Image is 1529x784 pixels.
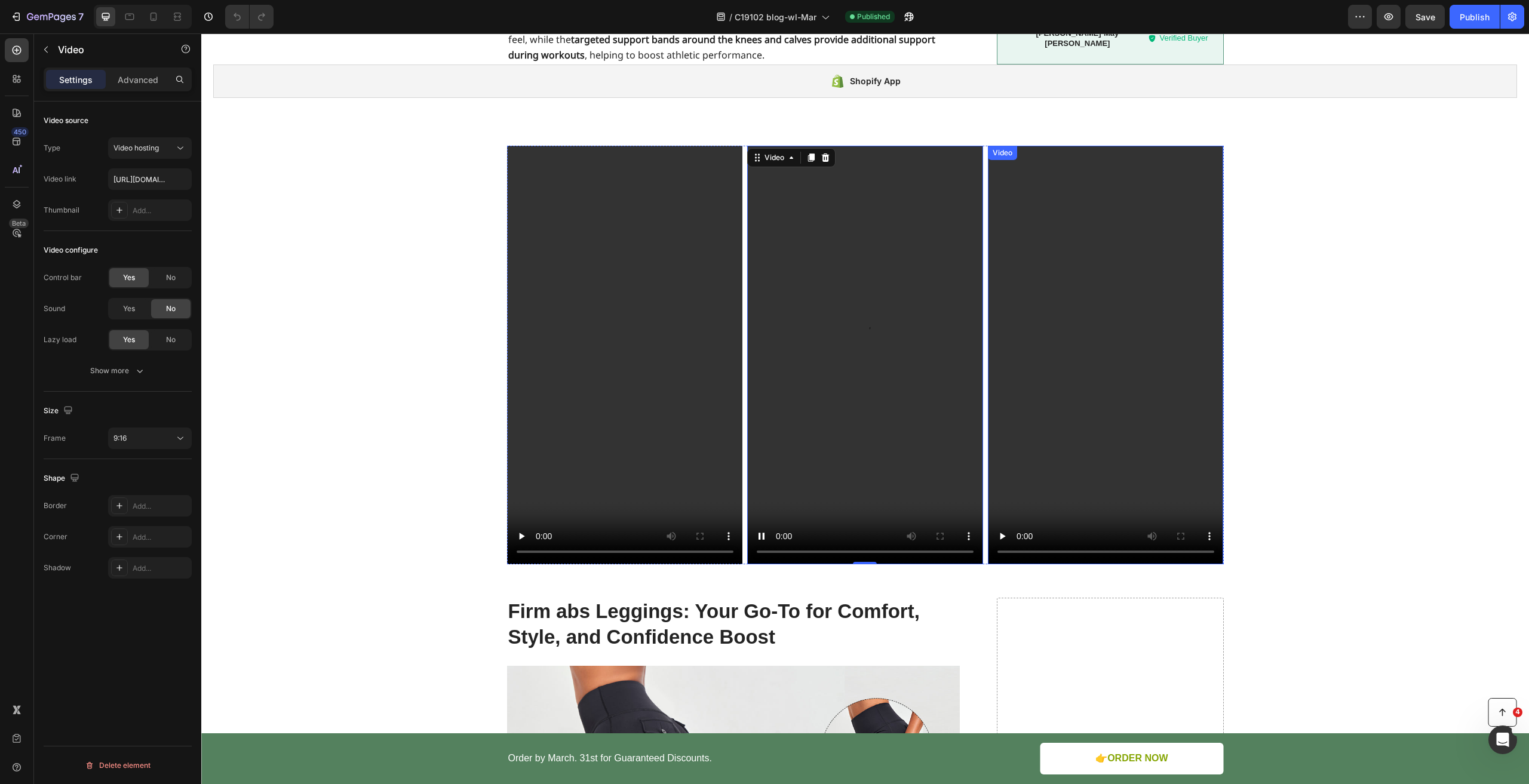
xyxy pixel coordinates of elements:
[118,73,158,86] p: Advanced
[58,42,159,57] p: Video
[44,471,82,487] div: Shape
[108,168,192,190] input: Insert video url here
[44,500,67,511] div: Border
[789,114,813,125] div: Video
[44,143,60,153] div: Type
[561,119,585,130] div: Video
[78,10,84,24] p: 7
[225,5,274,29] div: Undo/Redo
[133,501,189,512] div: Add...
[166,334,176,345] span: No
[44,360,192,382] button: Show more
[44,272,82,283] div: Control bar
[11,127,29,137] div: 450
[735,11,816,23] span: C19102 blog-wl-Mar
[1405,5,1445,29] button: Save
[44,303,65,314] div: Sound
[108,428,192,449] button: 9:16
[133,563,189,574] div: Add...
[44,205,79,216] div: Thumbnail
[306,112,542,531] video: Video
[5,5,89,29] button: 7
[1450,5,1500,29] button: Publish
[44,334,76,345] div: Lazy load
[787,112,1023,531] video: Video
[123,303,135,314] span: Yes
[1513,708,1522,717] span: 4
[85,758,151,773] div: Delete element
[1416,12,1435,22] span: Save
[839,709,1022,741] a: 👉ORDER NOW
[44,433,66,444] div: Frame
[9,219,29,228] div: Beta
[307,719,663,731] p: Order by March. 31st for Guaranteed Discounts.
[44,562,71,573] div: Shadow
[113,433,127,442] span: 9:16
[201,33,1529,784] iframe: Design area
[44,245,98,256] div: Video configure
[166,272,176,283] span: No
[729,11,732,23] span: /
[133,532,189,543] div: Add...
[113,143,159,152] span: Video hosting
[1460,11,1490,23] div: Publish
[108,137,192,159] button: Video hosting
[894,719,966,731] p: 👉ORDER NOW
[123,272,135,283] span: Yes
[133,205,189,216] div: Add...
[546,112,782,531] video: Video
[44,756,192,775] button: Delete element
[59,73,93,86] p: Settings
[1488,725,1517,754] iframe: Intercom live chat
[44,403,75,419] div: Size
[857,11,890,22] span: Published
[90,365,146,377] div: Show more
[44,174,76,185] div: Video link
[649,41,699,55] div: Shopify App
[44,531,67,542] div: Corner
[44,115,88,126] div: Video source
[166,303,176,314] span: No
[306,564,759,618] h2: Firm abs Leggings: Your Go-To for Comfort, Style, and Confidence Boost
[123,334,135,345] span: Yes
